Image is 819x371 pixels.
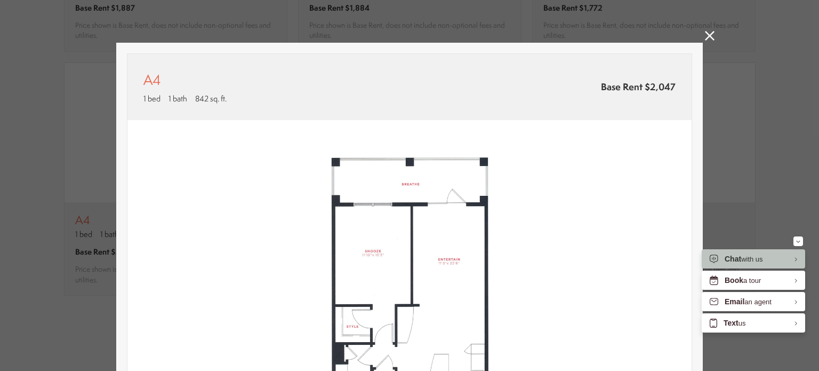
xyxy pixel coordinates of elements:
[195,93,227,104] span: 842 sq. ft.
[143,93,160,104] span: 1 bed
[143,70,161,90] p: A4
[601,80,676,93] span: Base Rent $2,047
[168,93,187,104] span: 1 bath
